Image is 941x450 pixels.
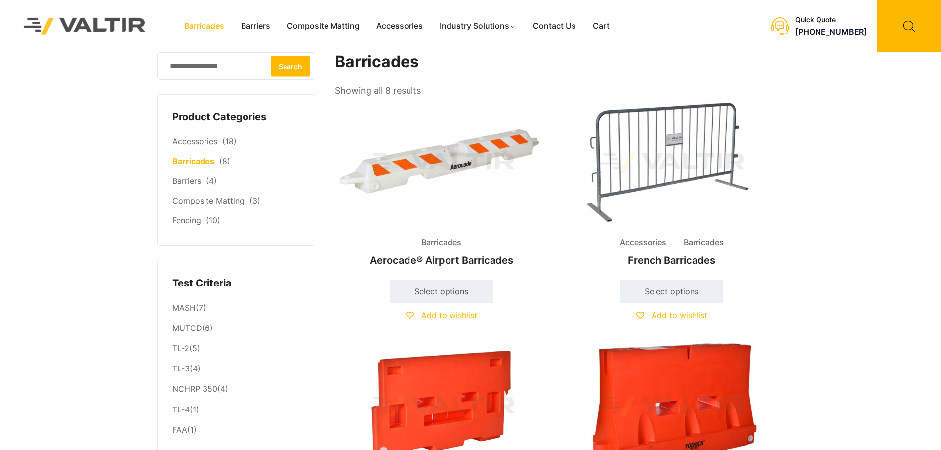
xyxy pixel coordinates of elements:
[335,99,548,271] a: BarricadesAerocade® Airport Barricades
[219,156,230,166] span: (8)
[335,249,548,271] h2: Aerocade® Airport Barricades
[233,19,279,34] a: Barriers
[172,298,300,318] li: (7)
[335,82,421,99] p: Showing all 8 results
[795,27,867,37] a: [PHONE_NUMBER]
[172,343,189,353] a: TL-2
[172,110,300,124] h4: Product Categories
[172,405,190,414] a: TL-4
[525,19,584,34] a: Contact Us
[172,359,300,379] li: (4)
[368,19,431,34] a: Accessories
[421,310,477,320] span: Add to wishlist
[172,384,217,394] a: NCHRP 350
[271,56,310,76] button: Search
[172,176,201,186] a: Barriers
[172,420,300,438] li: (1)
[176,19,233,34] a: Barricades
[172,276,300,291] h4: Test Criteria
[584,19,618,34] a: Cart
[222,136,237,146] span: (18)
[652,310,707,320] span: Add to wishlist
[676,235,731,250] span: Barricades
[335,52,779,72] h1: Barricades
[172,215,201,225] a: Fencing
[249,196,260,205] span: (3)
[636,310,707,320] a: Add to wishlist
[279,19,368,34] a: Composite Matting
[172,400,300,420] li: (1)
[414,235,469,250] span: Barricades
[431,19,525,34] a: Industry Solutions
[172,156,214,166] a: Barricades
[206,176,217,186] span: (4)
[172,136,217,146] a: Accessories
[206,215,220,225] span: (10)
[172,425,187,435] a: FAA
[620,280,723,303] a: Select options for “French Barricades”
[565,99,778,271] a: Accessories BarricadesFrench Barricades
[390,280,493,303] a: Select options for “Aerocade® Airport Barricades”
[11,5,159,47] img: Valtir Rentals
[172,323,202,333] a: MUTCD
[172,339,300,359] li: (5)
[172,303,196,313] a: MASH
[613,235,674,250] span: Accessories
[565,249,778,271] h2: French Barricades
[172,379,300,400] li: (4)
[172,196,245,205] a: Composite Matting
[795,16,867,24] div: Quick Quote
[172,319,300,339] li: (6)
[172,364,190,373] a: TL-3
[406,310,477,320] a: Add to wishlist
